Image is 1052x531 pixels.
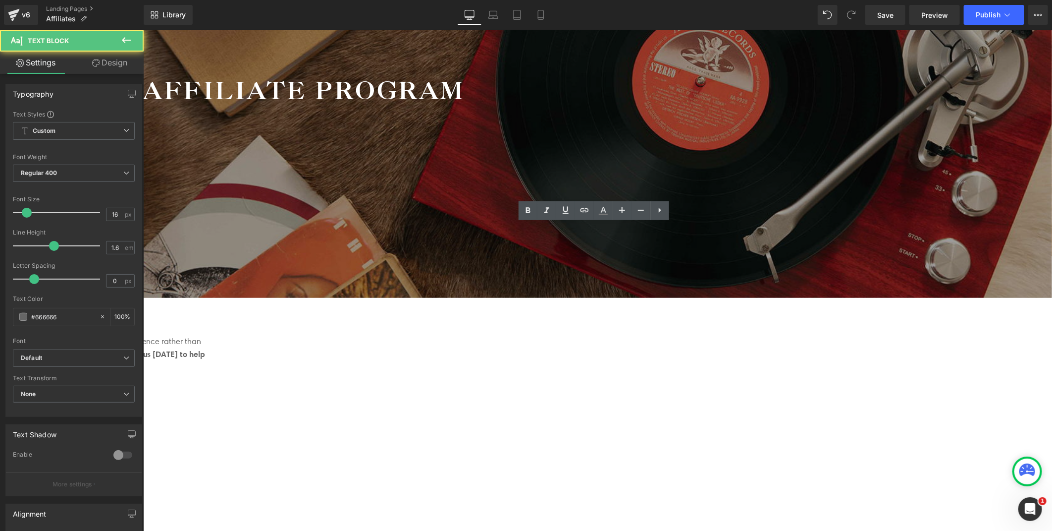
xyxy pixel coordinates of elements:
button: Publish [964,5,1024,25]
p: More settings [53,480,92,489]
i: Default [21,354,42,362]
div: Text Shadow [13,425,56,439]
button: Undo [818,5,838,25]
span: Text Block [28,37,69,45]
div: Text Styles [13,110,135,118]
div: Letter Spacing [13,262,135,269]
div: Font Size [13,196,135,203]
a: Landing Pages [46,5,144,13]
a: Preview [909,5,960,25]
button: More settings [6,472,142,496]
span: px [125,278,133,284]
div: Text Color [13,295,135,302]
div: v6 [20,8,32,21]
a: Desktop [458,5,481,25]
span: Publish [976,11,1000,19]
div: Typography [13,84,53,98]
a: Tablet [505,5,529,25]
div: Enable [13,451,104,461]
span: px [125,211,133,218]
div: Font Weight [13,154,135,161]
div: Alignment [13,504,47,518]
span: 1 [1039,497,1047,505]
div: % [110,308,134,326]
b: None [21,390,36,398]
button: Redo [842,5,861,25]
iframe: Intercom live chat [1018,497,1042,521]
a: Mobile [529,5,553,25]
b: Regular 400 [21,169,57,177]
button: More [1028,5,1048,25]
span: Library [162,10,186,19]
b: Custom [33,127,55,135]
div: Font [13,338,135,345]
a: v6 [4,5,38,25]
a: New Library [144,5,193,25]
span: Preview [921,10,948,20]
a: Design [74,52,146,74]
input: Color [31,311,95,322]
span: em [125,244,133,251]
span: Affiliates [46,15,76,23]
div: Line Height [13,229,135,236]
div: Text Transform [13,375,135,382]
span: Save [877,10,894,20]
a: Laptop [481,5,505,25]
